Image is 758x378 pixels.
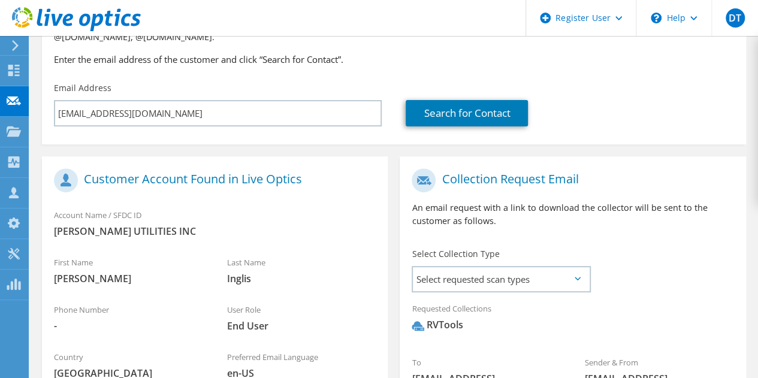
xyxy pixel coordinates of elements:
div: RVTools [412,318,463,332]
label: Email Address [54,82,111,94]
span: - [54,319,203,332]
h1: Customer Account Found in Live Optics [54,168,370,192]
span: End User [227,319,376,332]
a: Search for Contact [406,100,528,126]
label: Select Collection Type [412,248,499,260]
h1: Collection Request Email [412,168,727,192]
div: Last Name [215,250,388,291]
div: User Role [215,297,388,338]
span: Select requested scan types [413,267,589,291]
span: DT [726,8,745,28]
div: Phone Number [42,297,215,338]
span: [PERSON_NAME] UTILITIES INC [54,225,376,238]
div: Account Name / SFDC ID [42,202,388,244]
div: Requested Collections [400,296,745,344]
svg: \n [651,13,662,23]
div: First Name [42,250,215,291]
span: Inglis [227,272,376,285]
p: An email request with a link to download the collector will be sent to the customer as follows. [412,201,733,228]
h3: Enter the email address of the customer and click “Search for Contact”. [54,53,734,66]
span: [PERSON_NAME] [54,272,203,285]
